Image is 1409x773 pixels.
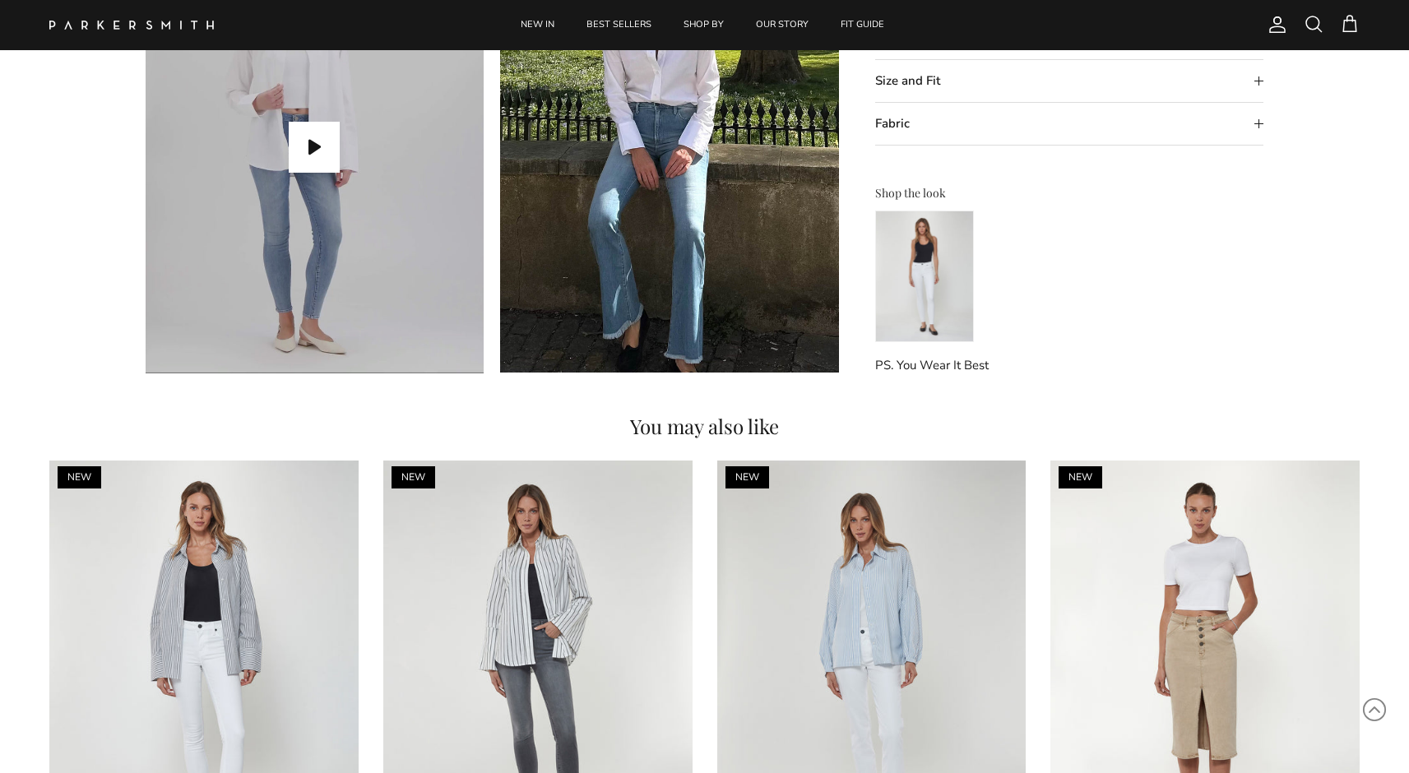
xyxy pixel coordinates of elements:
summary: Size and Fit [875,60,1264,102]
img: Bowery Skinny in Eternal White [875,211,974,342]
button: Play video [289,122,340,173]
h4: You may also like [49,416,1360,436]
svg: Scroll to Top [1362,697,1387,722]
p: PS. You Wear It Best [875,355,1264,375]
img: Parker Smith [49,21,214,30]
summary: Fabric [875,103,1264,145]
a: Account [1261,15,1287,35]
h3: Shop the look [875,187,1264,201]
